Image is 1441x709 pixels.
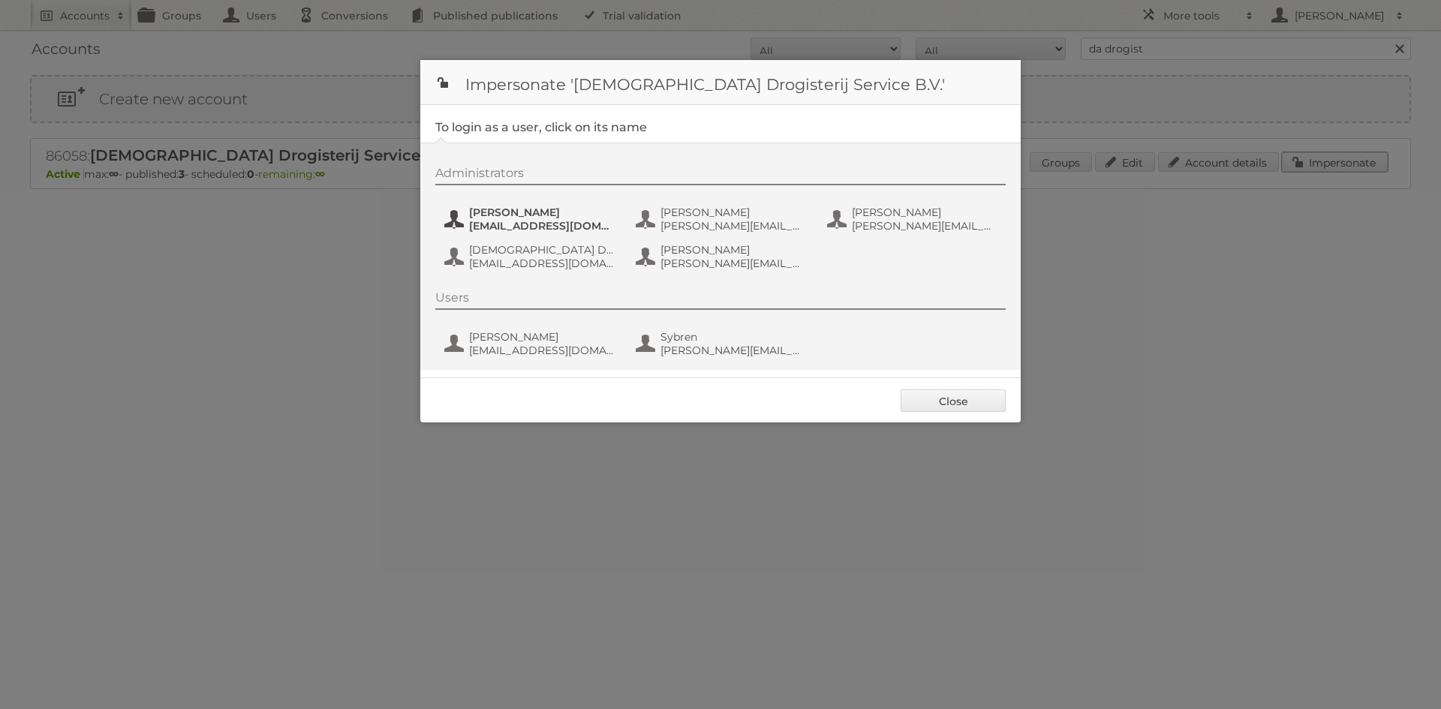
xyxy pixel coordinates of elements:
h1: Impersonate '[DEMOGRAPHIC_DATA] Drogisterij Service B.V.' [420,60,1021,105]
span: [EMAIL_ADDRESS][DOMAIN_NAME] [469,257,615,270]
button: [PERSON_NAME] [PERSON_NAME][EMAIL_ADDRESS][PERSON_NAME][DOMAIN_NAME] [826,204,1002,234]
button: Sybren [PERSON_NAME][EMAIL_ADDRESS][DOMAIN_NAME] [634,329,811,359]
div: Users [435,290,1006,310]
span: [DEMOGRAPHIC_DATA] Drogisterij [469,243,615,257]
span: [EMAIL_ADDRESS][DOMAIN_NAME] [469,344,615,357]
span: [EMAIL_ADDRESS][DOMAIN_NAME] [469,219,615,233]
span: [PERSON_NAME] [469,206,615,219]
button: [PERSON_NAME] [PERSON_NAME][EMAIL_ADDRESS][DOMAIN_NAME] [634,242,811,272]
button: [PERSON_NAME] [EMAIL_ADDRESS][DOMAIN_NAME] [443,329,619,359]
span: [PERSON_NAME] [852,206,997,219]
legend: To login as a user, click on its name [435,120,647,134]
span: [PERSON_NAME][EMAIL_ADDRESS][PERSON_NAME][DOMAIN_NAME] [852,219,997,233]
span: [PERSON_NAME][EMAIL_ADDRESS][DOMAIN_NAME] [660,344,806,357]
div: Administrators [435,166,1006,185]
span: [PERSON_NAME] [660,243,806,257]
button: [DEMOGRAPHIC_DATA] Drogisterij [EMAIL_ADDRESS][DOMAIN_NAME] [443,242,619,272]
span: [PERSON_NAME] [469,330,615,344]
button: [PERSON_NAME] [PERSON_NAME][EMAIL_ADDRESS][PERSON_NAME][PERSON_NAME][DOMAIN_NAME] [634,204,811,234]
button: [PERSON_NAME] [EMAIL_ADDRESS][DOMAIN_NAME] [443,204,619,234]
span: [PERSON_NAME][EMAIL_ADDRESS][DOMAIN_NAME] [660,257,806,270]
a: Close [901,389,1006,412]
span: [PERSON_NAME][EMAIL_ADDRESS][PERSON_NAME][PERSON_NAME][DOMAIN_NAME] [660,219,806,233]
span: [PERSON_NAME] [660,206,806,219]
span: Sybren [660,330,806,344]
